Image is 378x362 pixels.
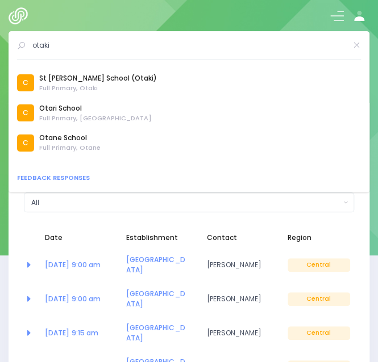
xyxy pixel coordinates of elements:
span: Contact [207,233,269,243]
a: [GEOGRAPHIC_DATA] [126,323,185,343]
td: <a href="https://app.stjis.org.nz/establishments/203233" class="font-weight-bold">Kopane School</a> [119,316,200,350]
td: <a href="https://app.stjis.org.nz/bookings/524077" class="font-weight-bold">15 Sep at 9:15 am</a> [38,316,119,350]
a: St [PERSON_NAME] School (Otaki) [39,73,157,83]
a: [GEOGRAPHIC_DATA] [126,289,185,309]
td: <a href="https://app.stjis.org.nz/bookings/524042" class="font-weight-bold">12 Sep at 9:00 am</a> [38,282,119,316]
span: Full Primary, Otaki [39,83,157,93]
span: Region [288,233,350,243]
span: Central [288,326,350,340]
span: Full Primary, [GEOGRAPHIC_DATA] [39,113,152,123]
a: Otari School [39,103,152,113]
span: [PERSON_NAME] [207,328,269,338]
a: [DATE] 9:00 am [45,260,100,270]
td: Central [281,248,354,282]
td: <a href="https://app.stjis.org.nz/establishments/204813" class="font-weight-bold">Brunswick Schoo... [119,282,200,316]
span: [PERSON_NAME] [207,260,269,270]
div: Feedback responses [17,173,361,183]
td: <a href="https://app.stjis.org.nz/bookings/524043" class="font-weight-bold">11 Sep at 9:00 am</a> [38,248,119,282]
input: Search for anything (like establishments, bookings, or feedback) [32,37,346,54]
div: C [17,134,34,151]
span: Full Primary, Otane [39,143,101,153]
span: [PERSON_NAME] [207,294,269,304]
a: [GEOGRAPHIC_DATA] [126,255,185,275]
div: All [31,197,340,208]
span: Central [288,258,350,272]
div: C [17,74,34,91]
button: All [24,192,354,213]
td: <a href="https://app.stjis.org.nz/establishments/204813" class="font-weight-bold">Brunswick Schoo... [119,248,200,282]
td: Anna Strickland [200,316,281,350]
a: Otane School [39,133,101,143]
td: Jane Corcoran [200,282,281,316]
a: [DATE] 9:15 am [45,328,98,338]
a: [DATE] 9:00 am [45,294,100,304]
span: Establishment [126,233,189,243]
div: C [17,104,34,121]
span: Central [288,292,350,306]
td: Central [281,282,354,316]
td: Jane Corcoran [200,248,281,282]
td: Central [281,316,354,350]
span: Date [45,233,107,243]
img: Logo [9,7,33,24]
